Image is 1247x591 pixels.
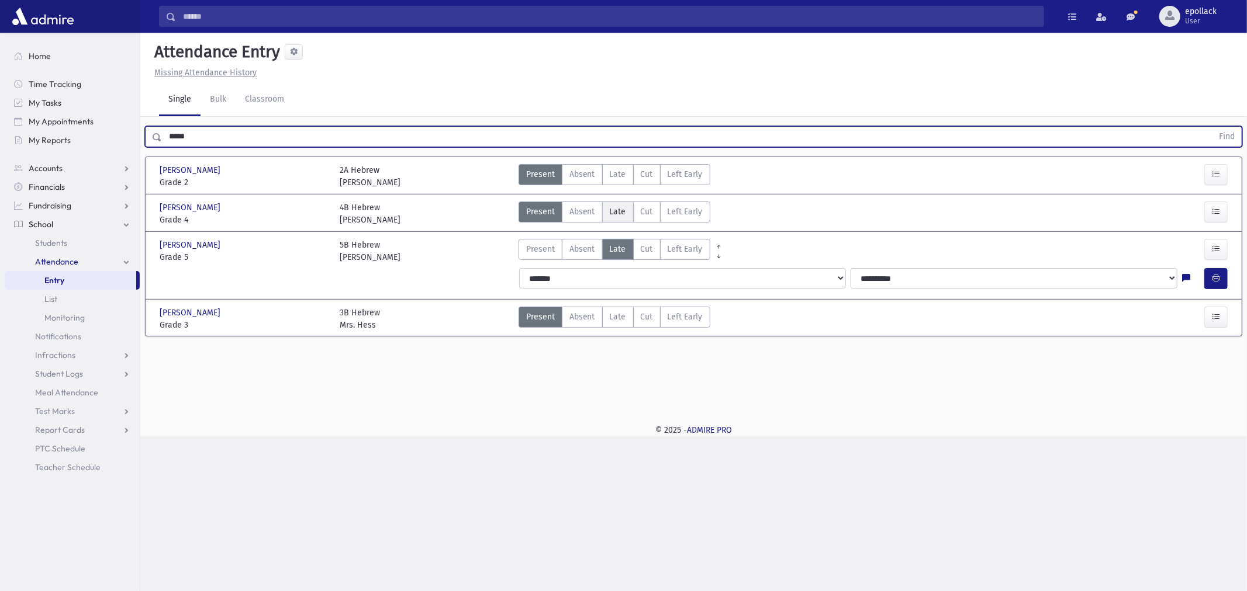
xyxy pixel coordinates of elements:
span: School [29,219,53,230]
a: Accounts [5,159,140,178]
span: Entry [44,275,64,286]
a: Missing Attendance History [150,68,257,78]
a: Bulk [201,84,236,116]
a: Entry [5,271,136,290]
span: My Tasks [29,98,61,108]
button: Find [1212,127,1242,147]
span: Grade 5 [160,251,328,263]
u: Missing Attendance History [154,68,257,78]
span: Attendance [35,256,78,267]
span: Time Tracking [29,79,81,89]
div: 2A Hebrew [PERSON_NAME] [340,164,400,189]
a: Time Tracking [5,75,140,93]
span: Left Early [668,243,703,255]
a: List [5,290,140,308]
a: Classroom [236,84,293,116]
a: My Tasks [5,93,140,112]
span: Present [526,206,555,218]
a: Report Cards [5,420,140,439]
span: Teacher Schedule [35,462,101,472]
img: AdmirePro [9,5,77,28]
div: 5B Hebrew [PERSON_NAME] [340,239,400,263]
span: Left Early [668,311,703,323]
span: Late [610,168,626,180]
span: Cut [641,206,653,218]
input: Search [176,6,1044,27]
a: Financials [5,178,140,196]
span: Grade 3 [160,319,328,331]
a: Fundraising [5,196,140,215]
a: Monitoring [5,308,140,327]
a: My Appointments [5,112,140,131]
div: AttTypes [519,201,710,226]
div: 4B Hebrew [PERSON_NAME] [340,201,400,226]
h5: Attendance Entry [150,42,280,62]
span: Monitoring [44,312,85,323]
span: Financials [29,182,65,192]
div: AttTypes [519,164,710,189]
a: Notifications [5,327,140,346]
span: [PERSON_NAME] [160,307,223,319]
a: Student Logs [5,364,140,383]
span: Cut [641,243,653,255]
span: Students [35,238,67,248]
span: Late [610,206,626,218]
a: Students [5,234,140,252]
span: My Reports [29,135,71,145]
span: Absent [569,206,595,218]
a: Single [159,84,201,116]
span: [PERSON_NAME] [160,164,223,176]
span: PTC Schedule [35,443,85,454]
span: My Appointments [29,116,94,127]
a: Test Marks [5,402,140,420]
span: List [44,294,57,304]
div: AttTypes [519,239,710,263]
span: Grade 4 [160,214,328,226]
a: PTC Schedule [5,439,140,458]
span: [PERSON_NAME] [160,239,223,251]
span: Infractions [35,350,75,360]
span: Cut [641,168,653,180]
div: 3B Hebrew Mrs. Hess [340,307,380,331]
span: Home [29,51,51,61]
span: Notifications [35,331,81,342]
span: Cut [641,311,653,323]
span: epollack [1185,7,1217,16]
span: Present [526,243,555,255]
a: Home [5,47,140,65]
span: Present [526,311,555,323]
span: Absent [569,311,595,323]
div: AttTypes [519,307,710,331]
span: Report Cards [35,425,85,435]
a: My Reports [5,131,140,150]
span: Left Early [668,206,703,218]
a: Teacher Schedule [5,458,140,477]
span: Absent [569,168,595,180]
span: Student Logs [35,368,83,379]
div: © 2025 - [159,424,1228,436]
a: ADMIRE PRO [687,425,732,435]
span: Left Early [668,168,703,180]
span: Absent [569,243,595,255]
span: [PERSON_NAME] [160,201,223,214]
span: Test Marks [35,406,75,416]
a: Attendance [5,252,140,271]
span: Present [526,168,555,180]
a: School [5,215,140,234]
span: Grade 2 [160,176,328,189]
span: Late [610,311,626,323]
span: Accounts [29,163,63,173]
a: Infractions [5,346,140,364]
a: Meal Attendance [5,383,140,402]
span: User [1185,16,1217,26]
span: Meal Attendance [35,387,98,398]
span: Late [610,243,626,255]
span: Fundraising [29,200,71,211]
